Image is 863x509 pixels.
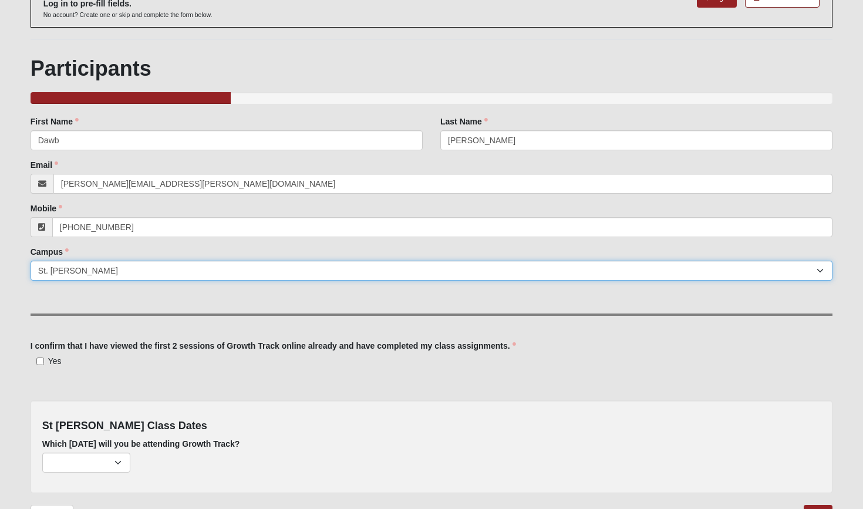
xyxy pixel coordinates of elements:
h4: St [PERSON_NAME] Class Dates [42,420,821,433]
label: I confirm that I have viewed the first 2 sessions of Growth Track online already and have complet... [31,340,516,352]
span: Yes [48,356,62,366]
label: Email [31,159,58,171]
label: First Name [31,116,79,127]
p: No account? Create one or skip and complete the form below. [43,11,213,19]
label: Mobile [31,203,62,214]
label: Last Name [440,116,488,127]
input: Yes [36,358,44,365]
label: Which [DATE] will you be attending Growth Track? [42,438,240,450]
h1: Participants [31,56,833,81]
label: Campus [31,246,69,258]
